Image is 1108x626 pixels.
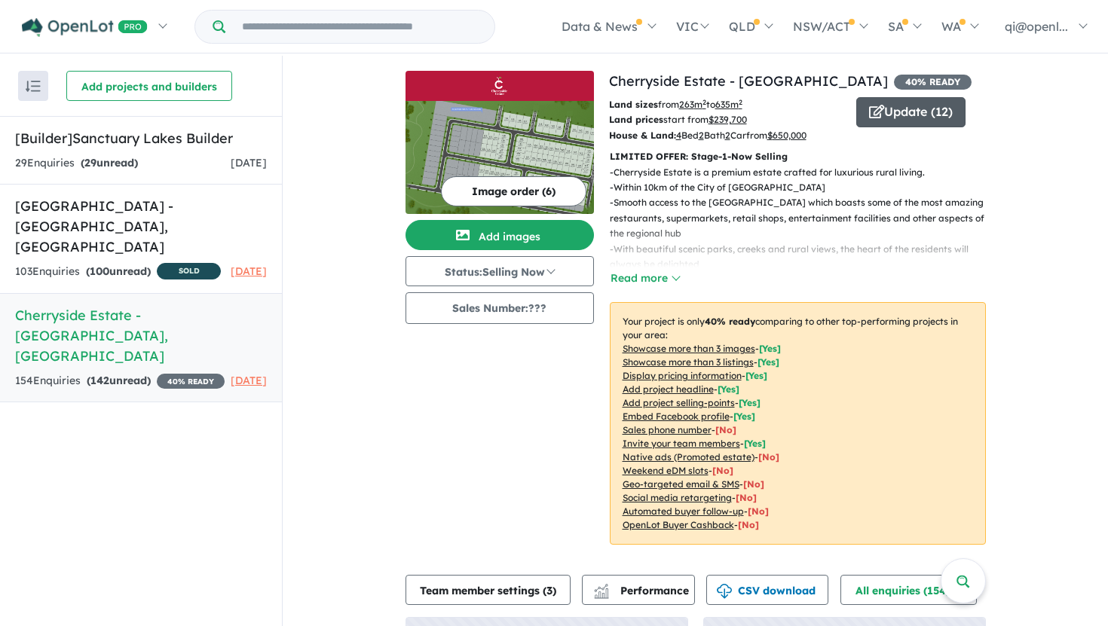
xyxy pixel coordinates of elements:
[546,584,552,597] span: 3
[759,343,781,354] span: [ Yes ]
[406,292,594,324] button: Sales Number:???
[610,270,681,287] button: Read more
[157,374,225,389] span: 40 % READY
[582,575,695,605] button: Performance
[623,383,714,395] u: Add project headline
[706,99,742,110] span: to
[26,81,41,92] img: sort.svg
[623,519,734,530] u: OpenLot Buyer Cashback
[15,154,138,173] div: 29 Enquir ies
[712,465,733,476] span: [No]
[15,196,267,257] h5: [GEOGRAPHIC_DATA] - [GEOGRAPHIC_DATA] , [GEOGRAPHIC_DATA]
[610,195,998,241] p: - Smooth access to the [GEOGRAPHIC_DATA] which boasts some of the most amazing restaurants, super...
[406,575,571,605] button: Team member settings (3)
[758,451,779,463] span: [No]
[231,156,267,169] span: [DATE]
[725,130,730,141] u: 2
[610,180,998,195] p: - Within 10km of the City of [GEOGRAPHIC_DATA]
[22,18,148,37] img: Openlot PRO Logo White
[856,97,966,127] button: Update (12)
[609,99,658,110] b: Land sizes
[623,397,735,408] u: Add project selling-points
[623,370,742,381] u: Display pricing information
[699,130,704,141] u: 2
[715,424,736,435] span: [ No ]
[739,98,742,106] sup: 2
[610,242,998,273] p: - With beautiful scenic parks, creeks and rural views, the heart of the residents will always be ...
[610,302,986,545] p: Your project is only comparing to other top-performing projects in your area: - - - - - - - - - -...
[15,263,221,282] div: 103 Enquir ies
[228,11,491,43] input: Try estate name, suburb, builder or developer
[623,505,744,517] u: Automated buyer follow-up
[609,97,845,112] p: from
[90,264,109,278] span: 100
[157,263,221,279] span: SOLD
[609,130,676,141] b: House & Land:
[406,101,594,214] img: Cherryside Estate - Smythes Creek
[87,374,151,387] strong: ( unread)
[623,411,730,422] u: Embed Facebook profile
[406,220,594,250] button: Add images
[715,99,742,110] u: 635 m
[90,374,109,387] span: 142
[1005,19,1068,34] span: qi@openl...
[231,264,267,278] span: [DATE]
[15,305,267,366] h5: Cherryside Estate - [GEOGRAPHIC_DATA] , [GEOGRAPHIC_DATA]
[767,130,807,141] u: $ 650,000
[15,372,225,390] div: 154 Enquir ies
[412,77,588,95] img: Cherryside Estate - Smythes Creek Logo
[610,165,998,180] p: - Cherryside Estate is a premium estate crafted for luxurious rural living.
[894,75,972,90] span: 40 % READY
[623,492,732,503] u: Social media retargeting
[736,492,757,503] span: [No]
[15,128,267,148] h5: [Builder] Sanctuary Lakes Builder
[702,98,706,106] sup: 2
[743,478,764,490] span: [No]
[86,264,151,278] strong: ( unread)
[748,505,769,517] span: [No]
[717,584,732,599] img: download icon
[406,71,594,214] a: Cherryside Estate - Smythes Creek LogoCherryside Estate - Smythes Creek
[84,156,96,169] span: 29
[609,112,845,127] p: start from
[744,438,766,449] span: [ Yes ]
[609,114,663,125] b: Land prices
[709,114,747,125] u: $ 239,700
[705,316,755,327] b: 40 % ready
[733,411,755,422] span: [ Yes ]
[66,71,232,101] button: Add projects and builders
[758,356,779,368] span: [ Yes ]
[610,149,986,164] p: LIMITED OFFER: Stage-1-Now Selling
[594,588,609,598] img: bar-chart.svg
[441,176,586,206] button: Image order (6)
[81,156,138,169] strong: ( unread)
[706,575,828,605] button: CSV download
[594,584,608,592] img: line-chart.svg
[231,374,267,387] span: [DATE]
[406,256,594,286] button: Status:Selling Now
[596,584,689,597] span: Performance
[623,438,740,449] u: Invite your team members
[745,370,767,381] span: [ Yes ]
[739,397,761,408] span: [ Yes ]
[676,130,681,141] u: 4
[840,575,977,605] button: All enquiries (154)
[623,451,754,463] u: Native ads (Promoted estate)
[679,99,706,110] u: 263 m
[623,356,754,368] u: Showcase more than 3 listings
[609,72,888,90] a: Cherryside Estate - [GEOGRAPHIC_DATA]
[623,343,755,354] u: Showcase more than 3 images
[623,424,712,435] u: Sales phone number
[609,128,845,143] p: Bed Bath Car from
[623,478,739,490] u: Geo-targeted email & SMS
[718,383,739,395] span: [ Yes ]
[738,519,759,530] span: [No]
[623,465,709,476] u: Weekend eDM slots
